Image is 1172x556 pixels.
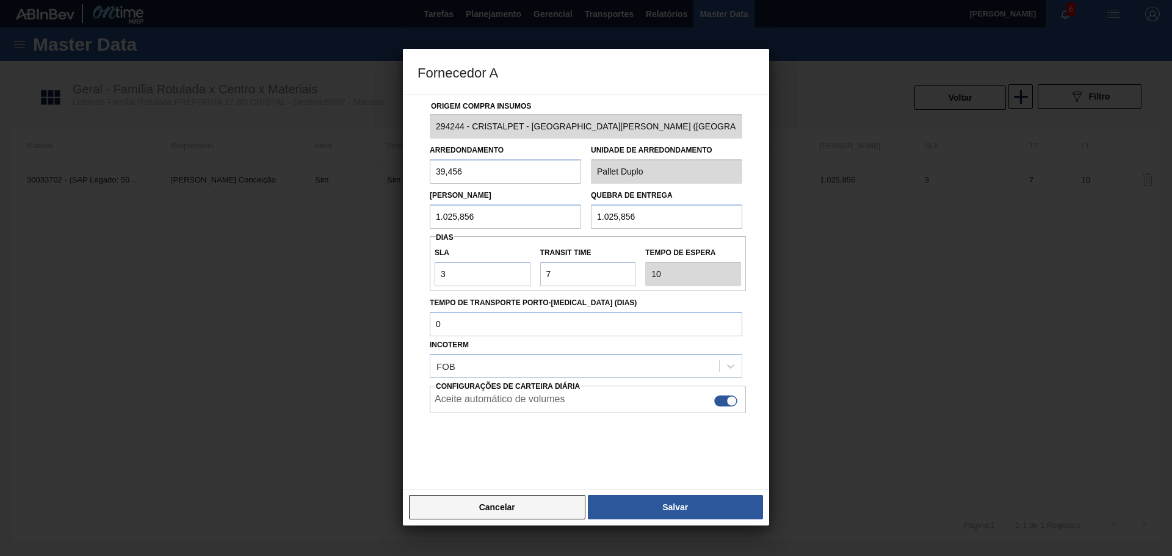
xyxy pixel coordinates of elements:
label: Transit Time [540,244,636,262]
label: Tempo de Transporte Porto-[MEDICAL_DATA] (dias) [430,294,742,312]
h3: Fornecedor A [403,49,769,95]
label: [PERSON_NAME] [430,191,491,200]
div: FOB [436,361,455,371]
label: Quebra de entrega [591,191,673,200]
span: Dias [436,233,454,242]
label: Origem Compra Insumos [431,102,531,110]
label: Incoterm [430,341,469,349]
button: Salvar [588,495,763,519]
label: Tempo de espera [645,244,741,262]
span: Configurações de Carteira Diária [436,382,580,391]
label: Arredondamento [430,146,504,154]
div: Essa configuração habilita a criação automática de composição de carga do lado do fornecedor caso... [430,378,742,413]
button: Cancelar [409,495,585,519]
label: Unidade de arredondamento [591,142,742,159]
label: Aceite automático de volumes [435,394,565,408]
label: SLA [435,244,530,262]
